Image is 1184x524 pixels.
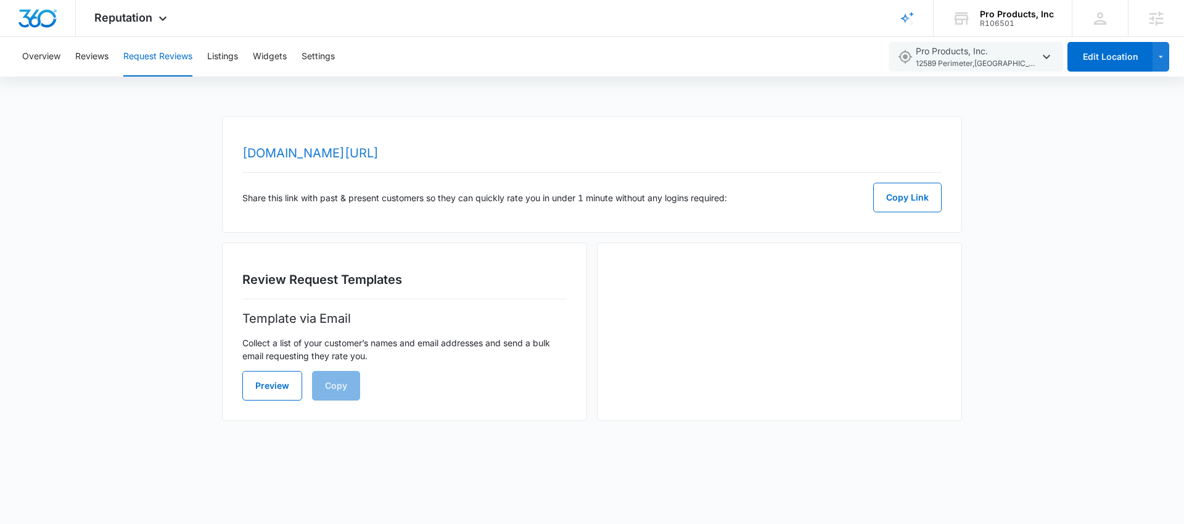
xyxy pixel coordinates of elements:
button: Copy Link [873,183,942,212]
button: Preview [242,371,302,401]
p: Template via Email [242,309,567,328]
button: Edit Location [1067,42,1153,72]
button: Overview [22,37,60,77]
button: Request Reviews [123,37,192,77]
span: 12589 Perimeter , [GEOGRAPHIC_DATA] , [GEOGRAPHIC_DATA] [916,58,1039,70]
button: Reviews [75,37,109,77]
div: account name [980,9,1054,19]
button: Listings [207,37,238,77]
div: Share this link with past & present customers so they can quickly rate you in under 1 minute with... [242,183,942,212]
p: Collect a list of your customer’s names and email addresses and send a bulk email requesting they... [242,336,567,362]
a: [DOMAIN_NAME][URL] [242,146,379,160]
button: Widgets [253,37,287,77]
h2: Review Request Templates [242,270,567,289]
span: Pro Products, Inc. [916,44,1039,70]
button: Pro Products, Inc.12589 Perimeter,[GEOGRAPHIC_DATA],[GEOGRAPHIC_DATA] [889,42,1063,72]
div: account id [980,19,1054,28]
button: Settings [302,37,335,77]
span: Reputation [94,11,152,24]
